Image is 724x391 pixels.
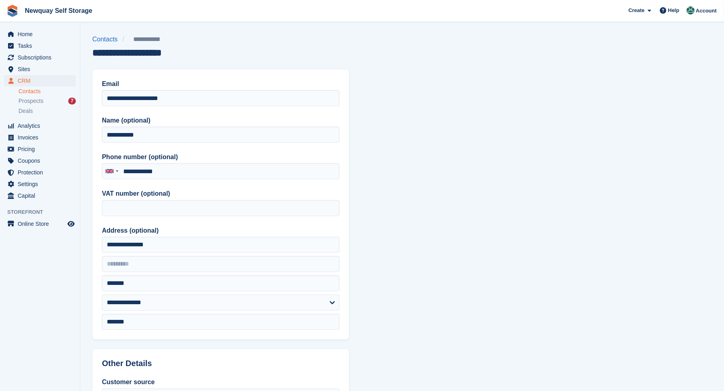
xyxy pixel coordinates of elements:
a: menu [4,167,76,178]
a: menu [4,143,76,155]
span: Protection [18,167,66,178]
span: Create [628,6,645,14]
a: Prospects 7 [18,97,76,105]
a: menu [4,132,76,143]
span: Sites [18,63,66,75]
label: VAT number (optional) [102,189,340,199]
a: menu [4,190,76,201]
a: menu [4,52,76,63]
a: Contacts [18,88,76,95]
a: menu [4,120,76,131]
a: menu [4,155,76,166]
a: menu [4,75,76,86]
a: Contacts [92,35,122,44]
a: Preview store [66,219,76,229]
span: Pricing [18,143,66,155]
span: Deals [18,107,33,115]
span: Storefront [7,208,80,216]
span: Home [18,29,66,40]
a: menu [4,40,76,51]
span: Tasks [18,40,66,51]
nav: breadcrumbs [92,35,181,44]
a: menu [4,178,76,190]
label: Address (optional) [102,226,340,235]
span: CRM [18,75,66,86]
span: Account [696,7,717,15]
a: menu [4,218,76,229]
span: Online Store [18,218,66,229]
label: Phone number (optional) [102,152,340,162]
a: menu [4,63,76,75]
label: Email [102,79,340,89]
img: JON [687,6,695,14]
span: Subscriptions [18,52,66,63]
div: 7 [68,98,76,104]
span: Coupons [18,155,66,166]
a: menu [4,29,76,40]
a: Deals [18,107,76,115]
span: Help [668,6,679,14]
span: Analytics [18,120,66,131]
span: Prospects [18,97,43,105]
div: United Kingdom: +44 [102,164,121,179]
label: Name (optional) [102,116,340,125]
span: Invoices [18,132,66,143]
h2: Other Details [102,359,340,368]
label: Customer source [102,377,340,387]
img: stora-icon-8386f47178a22dfd0bd8f6a31ec36ba5ce8667c1dd55bd0f319d3a0aa187defe.svg [6,5,18,17]
a: Newquay Self Storage [22,4,96,17]
span: Capital [18,190,66,201]
span: Settings [18,178,66,190]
